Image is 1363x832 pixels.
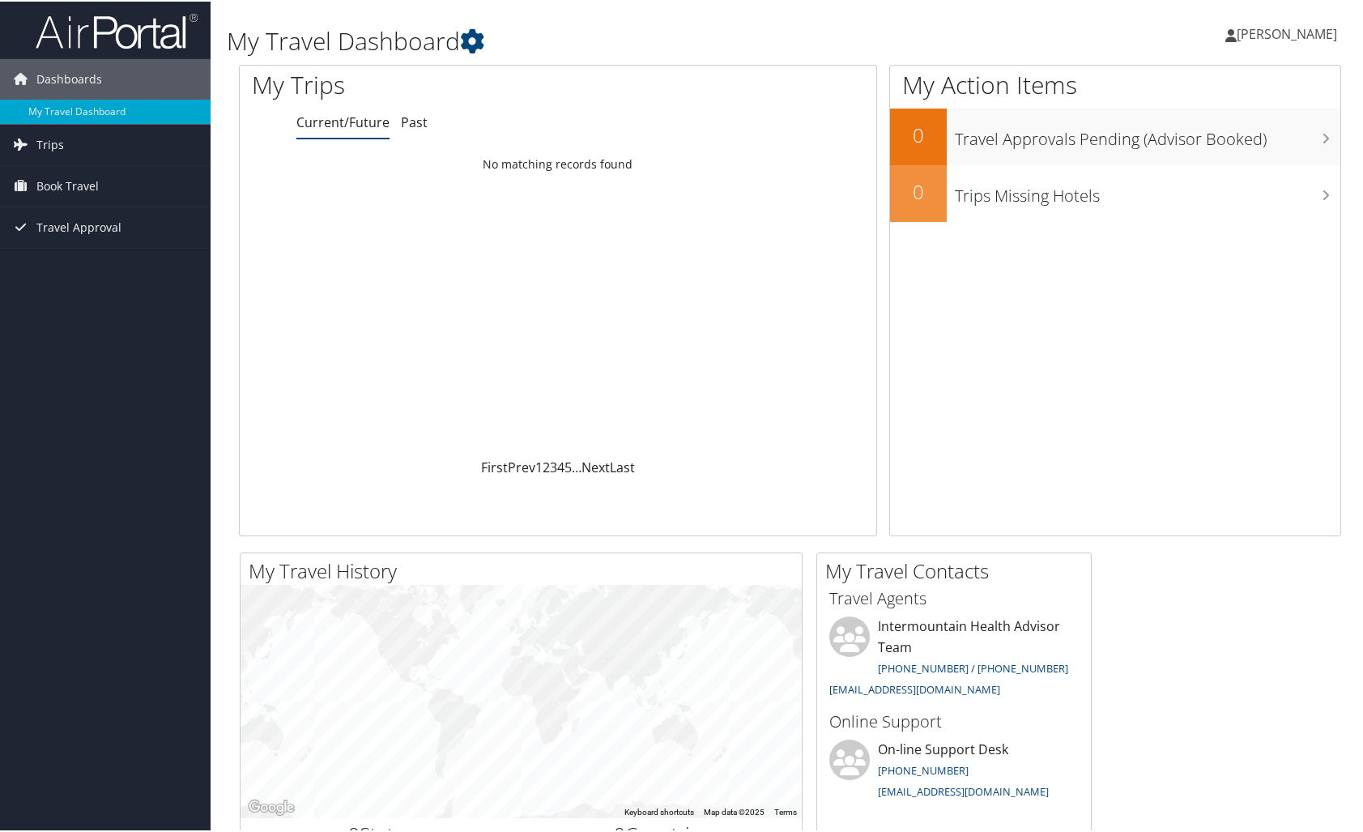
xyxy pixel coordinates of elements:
a: [PHONE_NUMBER] [878,762,969,776]
span: Travel Approval [36,206,121,246]
h2: My Travel Contacts [825,556,1091,583]
button: Keyboard shortcuts [624,805,694,817]
h1: My Trips [252,66,598,100]
a: Next [581,457,610,475]
span: [PERSON_NAME] [1237,23,1337,41]
span: Map data ©2025 [704,806,765,815]
h3: Travel Approvals Pending (Advisor Booked) [955,118,1340,149]
td: No matching records found [240,148,876,177]
span: Book Travel [36,164,99,205]
a: 3 [550,457,557,475]
span: Trips [36,123,64,164]
a: [EMAIL_ADDRESS][DOMAIN_NAME] [878,783,1049,797]
span: … [572,457,581,475]
a: 0Travel Approvals Pending (Advisor Booked) [890,107,1340,164]
img: airportal-logo.png [36,11,198,49]
a: 1 [535,457,543,475]
a: Terms (opens in new tab) [774,806,797,815]
h3: Trips Missing Hotels [955,175,1340,206]
a: 4 [557,457,564,475]
a: 5 [564,457,572,475]
img: Google [245,796,298,817]
a: [PERSON_NAME] [1225,8,1353,57]
a: Open this area in Google Maps (opens a new window) [245,796,298,817]
li: Intermountain Health Advisor Team [821,615,1087,702]
h2: 0 [890,120,947,147]
h2: My Travel History [249,556,802,583]
li: On-line Support Desk [821,738,1087,804]
h1: My Travel Dashboard [227,23,978,57]
h3: Travel Agents [829,586,1079,608]
a: First [481,457,508,475]
a: [EMAIL_ADDRESS][DOMAIN_NAME] [829,681,1000,695]
a: Current/Future [296,112,390,130]
span: Dashboards [36,58,102,98]
a: 0Trips Missing Hotels [890,164,1340,220]
h1: My Action Items [890,66,1340,100]
h2: 0 [890,177,947,204]
a: Prev [508,457,535,475]
a: 2 [543,457,550,475]
a: Past [401,112,428,130]
a: Last [610,457,635,475]
a: [PHONE_NUMBER] / [PHONE_NUMBER] [878,659,1068,674]
h3: Online Support [829,709,1079,732]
